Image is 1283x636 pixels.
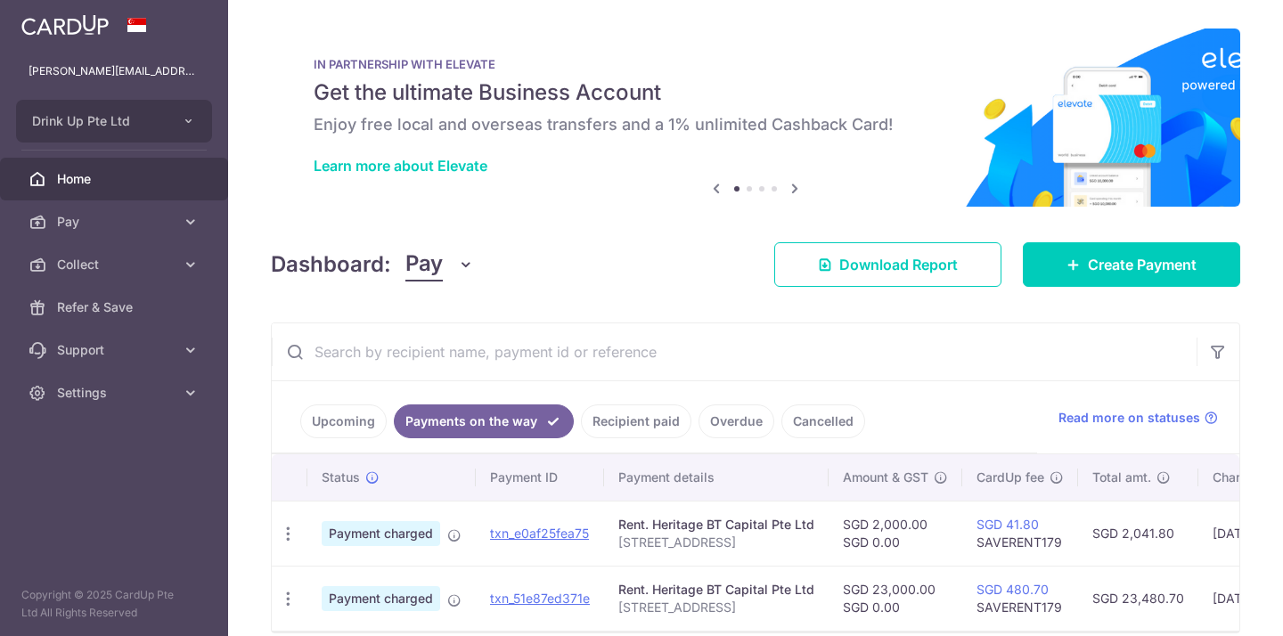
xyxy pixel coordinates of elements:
a: Learn more about Elevate [314,157,487,175]
p: IN PARTNERSHIP WITH ELEVATE [314,57,1197,71]
span: Pay [57,213,175,231]
h4: Dashboard: [271,249,391,281]
p: [STREET_ADDRESS] [618,599,814,616]
span: Support [57,341,175,359]
a: Read more on statuses [1058,409,1218,427]
button: Drink Up Pte Ltd [16,100,212,143]
span: Home [57,170,175,188]
span: Collect [57,256,175,273]
input: Search by recipient name, payment id or reference [272,323,1197,380]
a: SGD 41.80 [977,517,1039,532]
div: Rent. Heritage BT Capital Pte Ltd [618,516,814,534]
th: Payment details [604,454,829,501]
span: Amount & GST [843,469,928,486]
td: SGD 23,480.70 [1078,566,1198,631]
span: Drink Up Pte Ltd [32,112,164,130]
td: SGD 2,041.80 [1078,501,1198,566]
span: Refer & Save [57,298,175,316]
span: Status [322,469,360,486]
a: Create Payment [1023,242,1240,287]
a: Upcoming [300,404,387,438]
a: Recipient paid [581,404,691,438]
a: txn_e0af25fea75 [490,526,589,541]
img: Renovation banner [271,29,1240,207]
span: Pay [405,248,443,281]
td: SGD 2,000.00 SGD 0.00 [829,501,962,566]
a: SGD 480.70 [977,582,1049,597]
a: Payments on the way [394,404,574,438]
td: SAVERENT179 [962,501,1078,566]
p: [PERSON_NAME][EMAIL_ADDRESS][DOMAIN_NAME] [29,62,200,80]
button: Pay [405,248,474,281]
span: Settings [57,384,175,402]
h6: Enjoy free local and overseas transfers and a 1% unlimited Cashback Card! [314,114,1197,135]
h5: Get the ultimate Business Account [314,78,1197,107]
span: Payment charged [322,586,440,611]
span: Download Report [839,254,958,275]
td: SAVERENT179 [962,566,1078,631]
div: Rent. Heritage BT Capital Pte Ltd [618,581,814,599]
span: CardUp fee [977,469,1044,486]
span: Total amt. [1092,469,1151,486]
span: Payment charged [322,521,440,546]
p: [STREET_ADDRESS] [618,534,814,551]
span: Read more on statuses [1058,409,1200,427]
a: Download Report [774,242,1001,287]
a: Overdue [699,404,774,438]
span: Create Payment [1088,254,1197,275]
a: Cancelled [781,404,865,438]
a: txn_51e87ed371e [490,591,590,606]
img: CardUp [21,14,109,36]
th: Payment ID [476,454,604,501]
iframe: Opens a widget where you can find more information [1168,583,1265,627]
td: SGD 23,000.00 SGD 0.00 [829,566,962,631]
